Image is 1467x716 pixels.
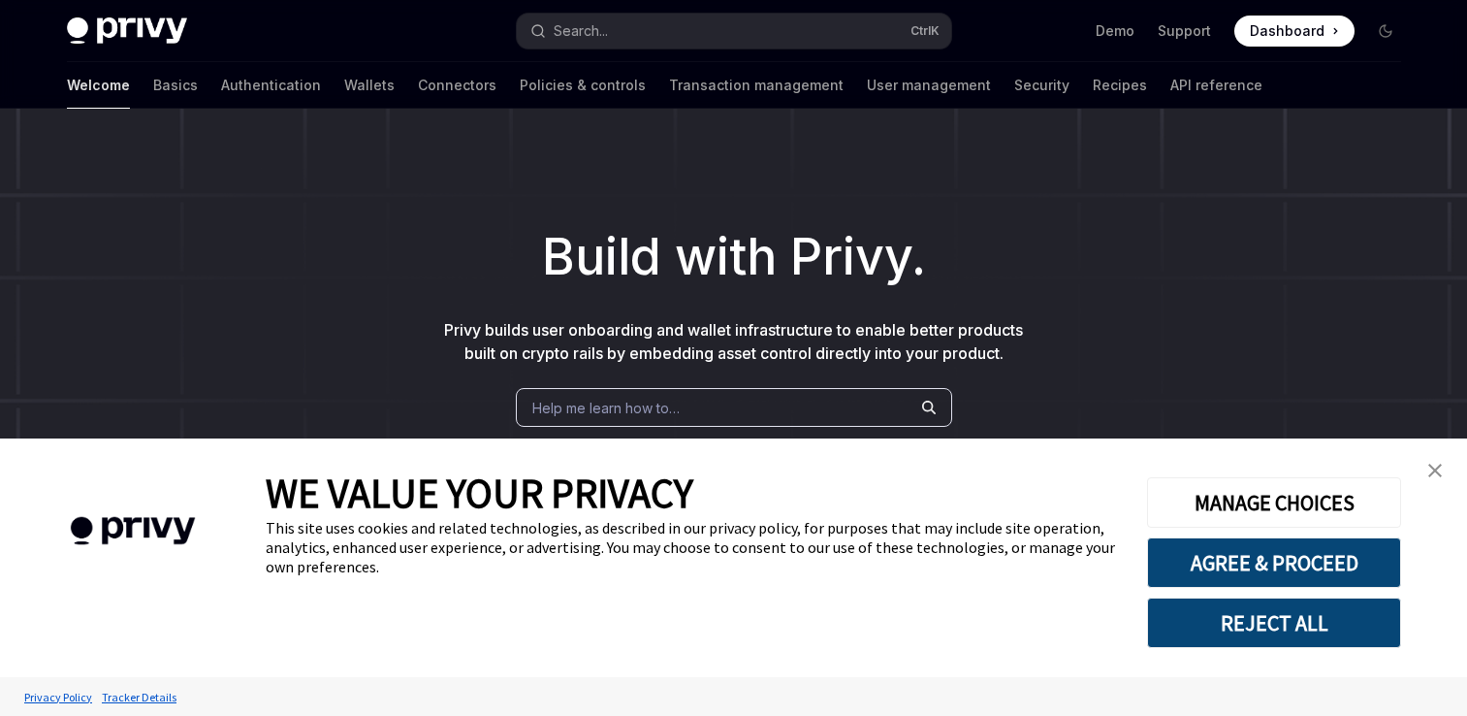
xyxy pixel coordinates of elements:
[153,62,198,109] a: Basics
[1370,16,1401,47] button: Toggle dark mode
[266,468,693,518] span: WE VALUE YOUR PRIVACY
[910,23,940,39] span: Ctrl K
[532,398,680,418] span: Help me learn how to…
[1250,21,1324,41] span: Dashboard
[344,62,395,109] a: Wallets
[444,320,1023,363] span: Privy builds user onboarding and wallet infrastructure to enable better products built on crypto ...
[266,518,1118,576] div: This site uses cookies and related technologies, as described in our privacy policy, for purposes...
[867,62,991,109] a: User management
[517,14,951,49] button: Search...CtrlK
[669,62,844,109] a: Transaction management
[1147,477,1401,528] button: MANAGE CHOICES
[1416,451,1454,490] a: close banner
[1096,21,1134,41] a: Demo
[554,19,608,43] div: Search...
[1147,537,1401,588] button: AGREE & PROCEED
[520,62,646,109] a: Policies & controls
[67,62,130,109] a: Welcome
[67,17,187,45] img: dark logo
[1158,21,1211,41] a: Support
[1093,62,1147,109] a: Recipes
[221,62,321,109] a: Authentication
[1234,16,1355,47] a: Dashboard
[31,219,1436,295] h1: Build with Privy.
[1428,464,1442,477] img: close banner
[1147,598,1401,648] button: REJECT ALL
[29,489,237,573] img: company logo
[418,62,496,109] a: Connectors
[19,680,97,714] a: Privacy Policy
[1170,62,1262,109] a: API reference
[1014,62,1069,109] a: Security
[97,680,181,714] a: Tracker Details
